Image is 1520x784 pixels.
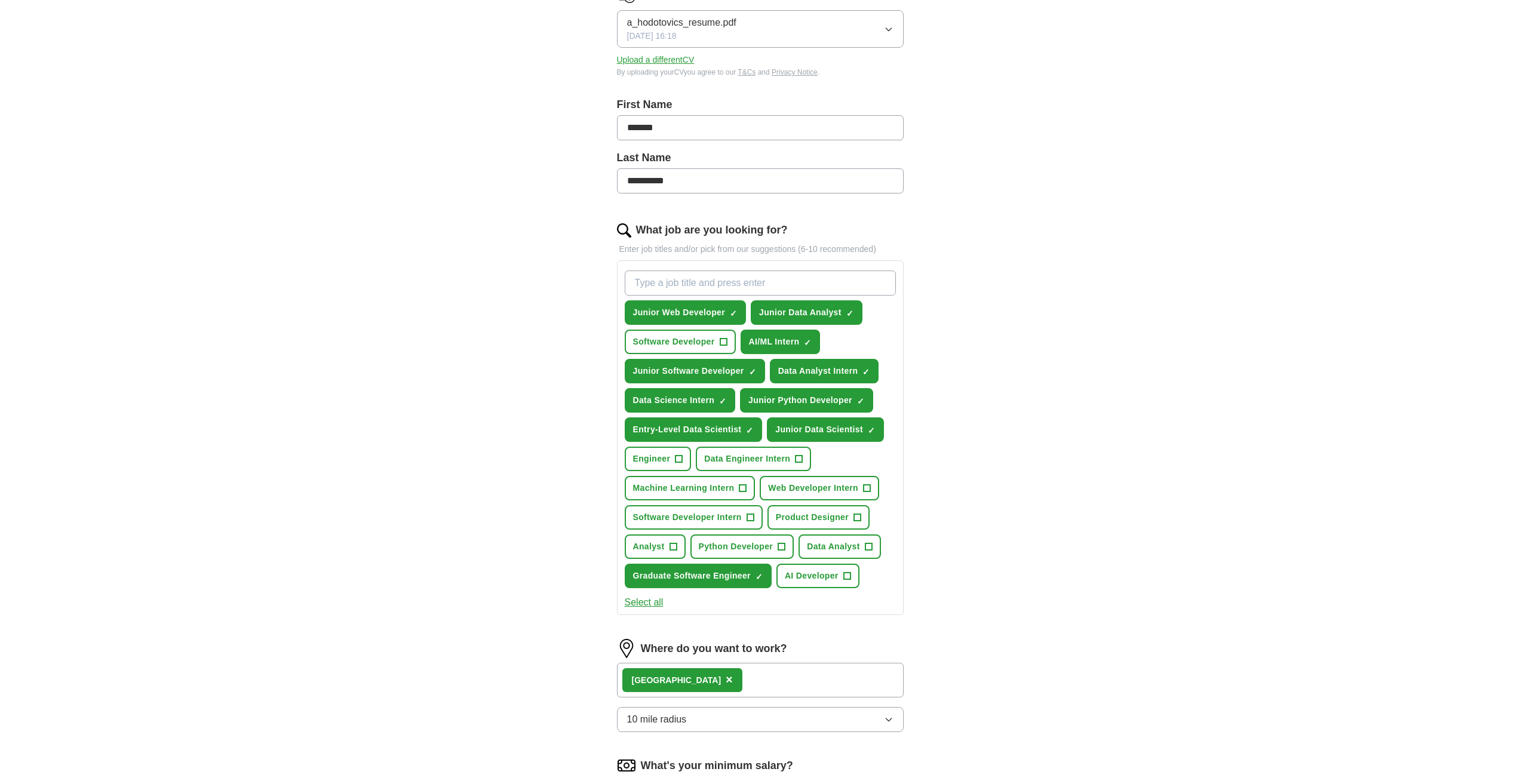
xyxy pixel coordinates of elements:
[857,396,864,406] span: ✓
[804,338,811,348] span: ✓
[776,511,849,524] span: Product Designer
[749,336,800,348] span: AI/ML Intern
[625,359,765,383] button: Junior Software Developer✓
[617,97,904,113] label: First Name
[696,447,811,471] button: Data Engineer Intern
[719,396,726,406] span: ✓
[627,712,687,727] span: 10 mile radius
[846,309,853,318] span: ✓
[768,482,858,494] span: Web Developer Intern
[633,306,726,319] span: Junior Web Developer
[633,482,735,494] span: Machine Learning Intern
[625,595,664,610] button: Select all
[756,572,763,582] span: ✓
[726,671,733,689] button: ×
[690,534,794,559] button: Python Developer
[617,756,636,775] img: salary.png
[625,505,763,530] button: Software Developer Intern
[799,534,881,559] button: Data Analyst
[625,388,736,413] button: Data Science Intern✓
[633,365,744,377] span: Junior Software Developer
[862,367,870,377] span: ✓
[778,365,858,377] span: Data Analyst Intern
[746,426,753,435] span: ✓
[751,300,862,325] button: Junior Data Analyst✓
[641,641,787,657] label: Where do you want to work?
[767,505,870,530] button: Product Designer
[730,309,737,318] span: ✓
[625,300,747,325] button: Junior Web Developer✓
[740,388,873,413] button: Junior Python Developer✓
[785,570,839,582] span: AI Developer
[617,54,695,66] button: Upload a differentCV
[627,16,736,30] span: a_hodotovics_resume.pdf
[617,150,904,166] label: Last Name
[633,570,751,582] span: Graduate Software Engineer
[617,10,904,48] button: a_hodotovics_resume.pdf[DATE] 16:18
[617,67,904,78] div: By uploading your CV you agree to our and .
[625,564,772,588] button: Graduate Software Engineer✓
[868,426,875,435] span: ✓
[633,394,715,407] span: Data Science Intern
[738,68,756,76] a: T&Cs
[625,476,756,500] button: Machine Learning Intern
[627,30,677,42] span: [DATE] 16:18
[759,306,842,319] span: Junior Data Analyst
[699,540,773,553] span: Python Developer
[807,540,860,553] span: Data Analyst
[625,417,763,442] button: Entry-Level Data Scientist✓
[741,330,821,354] button: AI/ML Intern✓
[625,447,692,471] button: Engineer
[633,511,742,524] span: Software Developer Intern
[770,359,879,383] button: Data Analyst Intern✓
[772,68,818,76] a: Privacy Notice
[617,243,904,256] p: Enter job titles and/or pick from our suggestions (6-10 recommended)
[625,330,736,354] button: Software Developer
[748,394,852,407] span: Junior Python Developer
[636,222,788,238] label: What job are you looking for?
[633,453,671,465] span: Engineer
[633,423,742,436] span: Entry-Level Data Scientist
[704,453,790,465] span: Data Engineer Intern
[775,423,863,436] span: Junior Data Scientist
[749,367,756,377] span: ✓
[625,534,686,559] button: Analyst
[726,673,733,686] span: ×
[760,476,879,500] button: Web Developer Intern
[641,758,793,774] label: What's your minimum salary?
[633,540,665,553] span: Analyst
[617,639,636,658] img: location.png
[633,336,715,348] span: Software Developer
[776,564,859,588] button: AI Developer
[617,707,904,732] button: 10 mile radius
[767,417,884,442] button: Junior Data Scientist✓
[632,674,721,687] div: [GEOGRAPHIC_DATA]
[625,270,896,296] input: Type a job title and press enter
[617,223,631,238] img: search.png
